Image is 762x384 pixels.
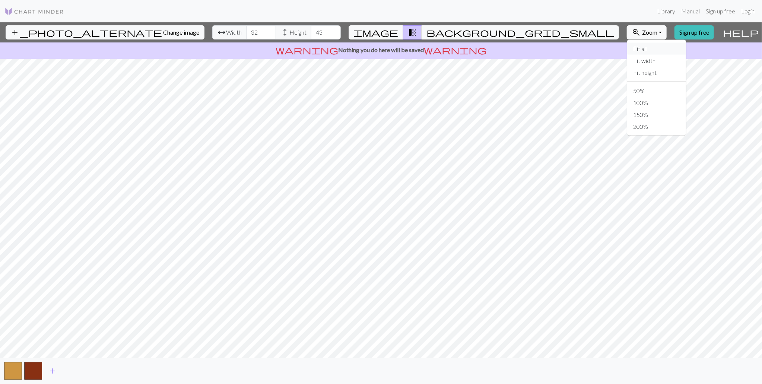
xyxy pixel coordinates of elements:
button: Fit all [627,43,686,55]
span: transition_fade [408,27,417,38]
span: image [353,27,398,38]
button: 200% [627,121,686,133]
span: arrow_range [217,27,226,38]
a: Sign up free [703,4,738,19]
button: Change image [6,25,204,39]
span: Height [289,28,307,37]
span: warning [276,45,338,55]
button: Add color [43,364,62,378]
img: Logo [4,7,64,16]
button: Zoom [627,25,667,39]
a: Library [654,4,678,19]
span: Change image [163,29,200,36]
span: warning [424,45,486,55]
a: Sign up free [674,25,714,39]
span: height [280,27,289,38]
span: add [48,366,57,376]
span: help [723,27,759,38]
span: background_grid_small [426,27,614,38]
button: 150% [627,109,686,121]
p: Nothing you do here will be saved [3,45,759,54]
span: add_photo_alternate [10,27,162,38]
button: Fit height [627,67,686,79]
span: zoom_in [632,27,641,38]
button: 50% [627,85,686,97]
span: Zoom [642,29,657,36]
span: Width [226,28,242,37]
button: Fit width [627,55,686,67]
button: Help [720,22,762,42]
a: Login [738,4,758,19]
a: Manual [678,4,703,19]
button: 100% [627,97,686,109]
